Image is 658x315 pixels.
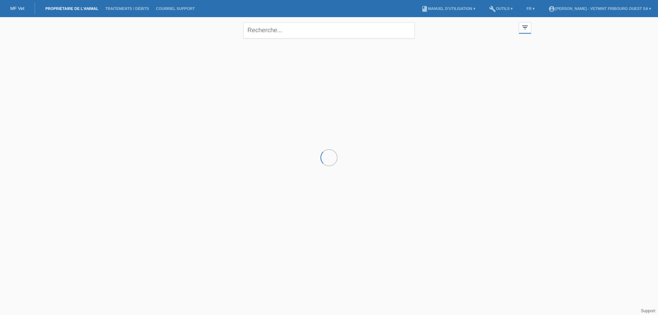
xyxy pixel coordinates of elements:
i: filter_list [521,24,529,31]
i: book [421,5,428,12]
i: account_circle [548,5,555,12]
a: Propriétaire de l’animal [42,7,102,11]
a: bookManuel d’utilisation ▾ [418,7,479,11]
a: account_circle[PERSON_NAME] - Vetmint Fribourg Ouest SA ▾ [545,7,655,11]
input: Recherche... [243,22,415,38]
i: build [489,5,496,12]
a: Courriel Support [153,7,198,11]
a: Traitements / débits [102,7,153,11]
a: buildOutils ▾ [486,7,516,11]
a: MF Vet [10,6,24,11]
a: FR ▾ [523,7,538,11]
a: Support [641,308,655,313]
